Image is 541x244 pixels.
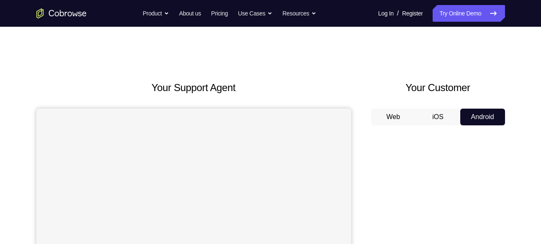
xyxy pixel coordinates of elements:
h2: Your Support Agent [36,80,351,95]
button: iOS [415,109,460,125]
a: Register [402,5,423,22]
button: Android [460,109,505,125]
a: Go to the home page [36,8,87,18]
span: / [397,8,399,18]
h2: Your Customer [371,80,505,95]
a: Log In [378,5,394,22]
button: Use Cases [238,5,272,22]
button: Web [371,109,416,125]
a: About us [179,5,201,22]
a: Try Online Demo [433,5,505,22]
button: Product [143,5,169,22]
a: Pricing [211,5,228,22]
button: Resources [282,5,316,22]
